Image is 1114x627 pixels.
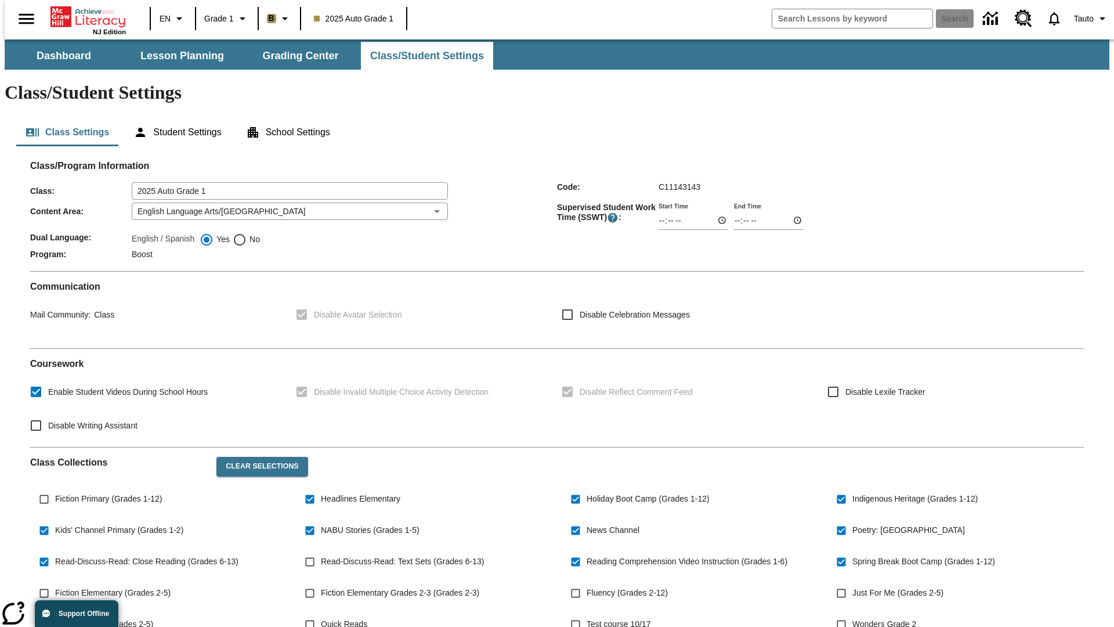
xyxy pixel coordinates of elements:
[772,9,932,28] input: search field
[1039,3,1069,34] a: Notifications
[30,457,207,468] h2: Class Collections
[852,493,978,505] span: Indigenous Heritage (Grades 1-12)
[5,82,1109,103] h1: Class/Student Settings
[35,600,118,627] button: Support Offline
[557,182,659,192] span: Code :
[1008,3,1039,34] a: Resource Center, Will open in new tab
[154,8,191,29] button: Language: EN, Select a language
[361,42,493,70] button: Class/Student Settings
[16,118,1098,146] div: Class/Student Settings
[243,42,359,70] button: Grading Center
[852,556,995,568] span: Spring Break Boot Camp (Grades 1-12)
[845,386,925,398] span: Disable Lexile Tracker
[91,310,114,319] span: Class
[370,49,484,63] span: Class/Student Settings
[37,49,91,63] span: Dashboard
[30,233,132,242] span: Dual Language :
[124,118,230,146] button: Student Settings
[48,420,138,432] span: Disable Writing Assistant
[237,118,339,146] button: School Settings
[204,13,234,25] span: Grade 1
[262,8,296,29] button: Boost Class color is light brown. Change class color
[200,8,254,29] button: Grade: Grade 1, Select a grade
[214,233,230,246] span: Yes
[1069,8,1114,29] button: Profile/Settings
[30,281,1084,339] div: Communication
[587,587,668,599] span: Fluency (Grades 2-12)
[607,212,619,224] button: Supervised Student Work Time is the timeframe when students can take LevelSet and when lessons ar...
[50,4,126,35] div: Home
[124,42,240,70] button: Lesson Planning
[852,524,965,536] span: Poetry: [GEOGRAPHIC_DATA]
[1074,13,1094,25] span: Tauto
[321,556,484,568] span: Read-Discuss-Read: Text Sets (Grades 6-13)
[587,556,787,568] span: Reading Comprehension Video Instruction (Grades 1-6)
[30,281,1084,292] h2: Communication
[5,39,1109,70] div: SubNavbar
[557,203,659,224] span: Supervised Student Work Time (SSWT) :
[216,457,308,477] button: Clear Selections
[587,524,639,536] span: News Channel
[321,524,419,536] span: NABU Stories (Grades 1-5)
[132,182,448,200] input: Class
[160,13,171,25] span: EN
[587,493,710,505] span: Holiday Boot Camp (Grades 1-12)
[55,587,171,599] span: Fiction Elementary (Grades 2-5)
[321,587,479,599] span: Fiction Elementary Grades 2-3 (Grades 2-3)
[55,493,162,505] span: Fiction Primary (Grades 1-12)
[132,250,153,259] span: Boost
[852,587,943,599] span: Just For Me (Grades 2-5)
[30,358,1084,369] h2: Course work
[734,201,761,210] label: End Time
[30,310,91,319] span: Mail Community :
[30,186,132,196] span: Class :
[59,610,109,618] span: Support Offline
[6,42,122,70] button: Dashboard
[314,309,402,321] span: Disable Avatar Selection
[5,42,494,70] div: SubNavbar
[55,524,183,536] span: Kids' Channel Primary (Grades 1-2)
[580,309,690,321] span: Disable Celebration Messages
[30,207,132,216] span: Content Area :
[16,118,118,146] button: Class Settings
[132,203,448,220] div: English Language Arts/[GEOGRAPHIC_DATA]
[30,172,1084,262] div: Class/Program Information
[132,233,194,247] label: English / Spanish
[50,5,126,28] a: Home
[30,358,1084,438] div: Coursework
[314,13,394,25] span: 2025 Auto Grade 1
[659,201,688,210] label: Start Time
[30,160,1084,171] h2: Class/Program Information
[262,49,338,63] span: Grading Center
[93,28,126,35] span: NJ Edition
[30,250,132,259] span: Program :
[9,2,44,36] button: Open side menu
[321,493,400,505] span: Headlines Elementary
[659,182,700,192] span: C11143143
[55,556,238,568] span: Read-Discuss-Read: Close Reading (Grades 6-13)
[976,3,1008,35] a: Data Center
[580,386,693,398] span: Disable Reflect Comment Feed
[314,386,489,398] span: Disable Invalid Multiple Choice Activity Detection
[269,11,274,26] span: B
[48,386,208,398] span: Enable Student Videos During School Hours
[140,49,224,63] span: Lesson Planning
[247,233,260,246] span: No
